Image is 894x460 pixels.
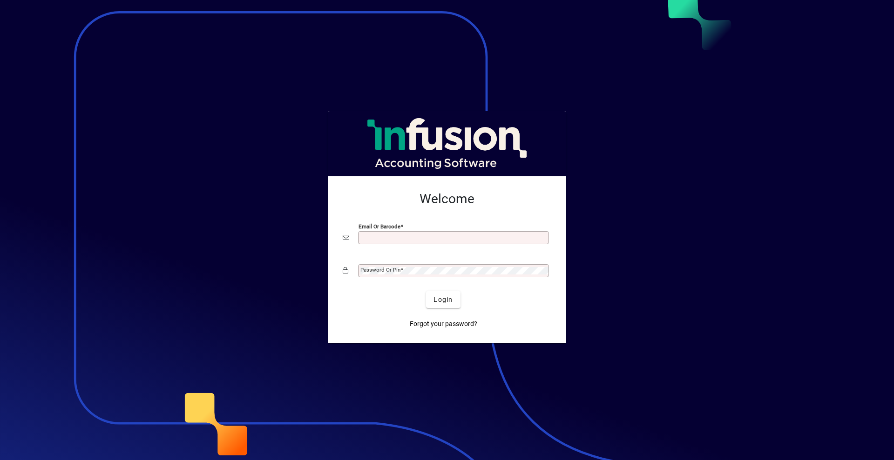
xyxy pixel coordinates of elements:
[406,315,481,332] a: Forgot your password?
[360,267,400,273] mat-label: Password or Pin
[410,319,477,329] span: Forgot your password?
[426,291,460,308] button: Login
[433,295,453,305] span: Login
[359,223,400,230] mat-label: Email or Barcode
[343,191,551,207] h2: Welcome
